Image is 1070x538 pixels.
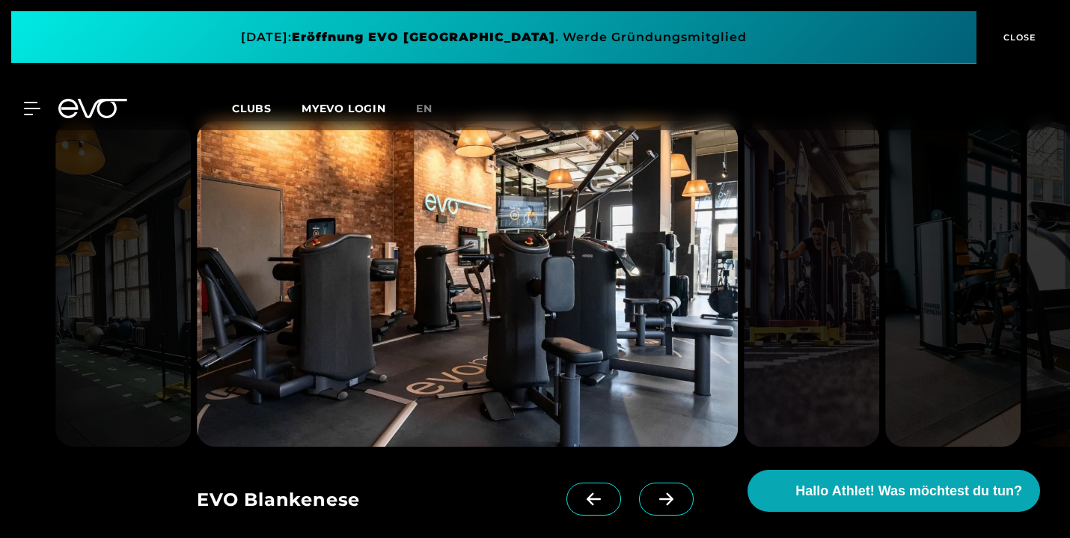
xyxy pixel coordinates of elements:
[748,470,1040,512] button: Hallo Athlet! Was möchtest du tun?
[197,121,738,447] img: evofitness
[55,121,191,447] img: evofitness
[885,121,1021,447] img: evofitness
[302,102,386,115] a: MYEVO LOGIN
[744,121,879,447] img: evofitness
[1000,31,1036,44] span: CLOSE
[976,11,1059,64] button: CLOSE
[416,100,450,117] a: en
[232,102,272,115] span: Clubs
[232,101,302,115] a: Clubs
[795,481,1022,501] span: Hallo Athlet! Was möchtest du tun?
[416,102,432,115] span: en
